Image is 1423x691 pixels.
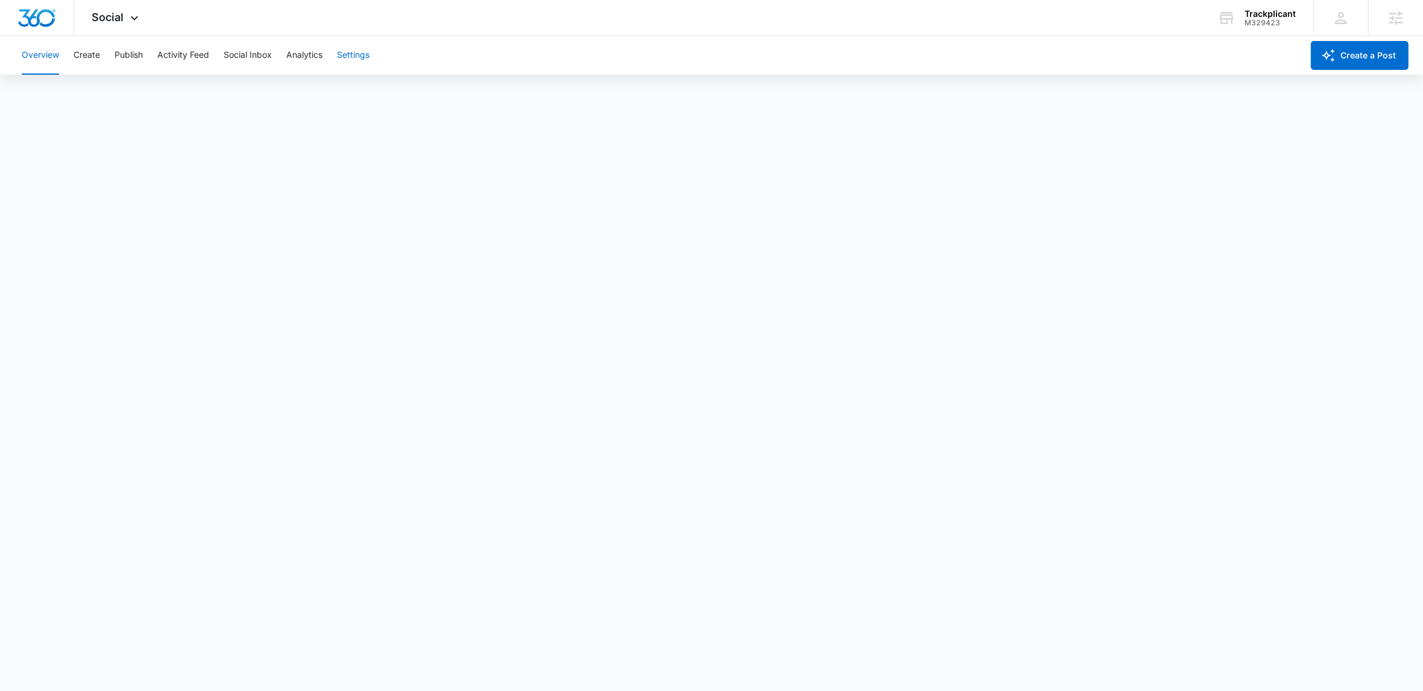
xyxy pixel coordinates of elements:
[286,36,322,75] button: Analytics
[31,31,133,41] div: Domain: [DOMAIN_NAME]
[74,36,100,75] button: Create
[34,19,59,29] div: v 4.0.25
[19,19,29,29] img: logo_orange.svg
[1245,19,1296,27] div: account id
[157,36,209,75] button: Activity Feed
[120,70,130,80] img: tab_keywords_by_traffic_grey.svg
[115,36,143,75] button: Publish
[133,71,203,79] div: Keywords by Traffic
[337,36,369,75] button: Settings
[224,36,272,75] button: Social Inbox
[92,11,124,23] span: Social
[1245,9,1296,19] div: account name
[22,36,59,75] button: Overview
[19,31,29,41] img: website_grey.svg
[1311,41,1409,70] button: Create a Post
[33,70,42,80] img: tab_domain_overview_orange.svg
[46,71,108,79] div: Domain Overview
